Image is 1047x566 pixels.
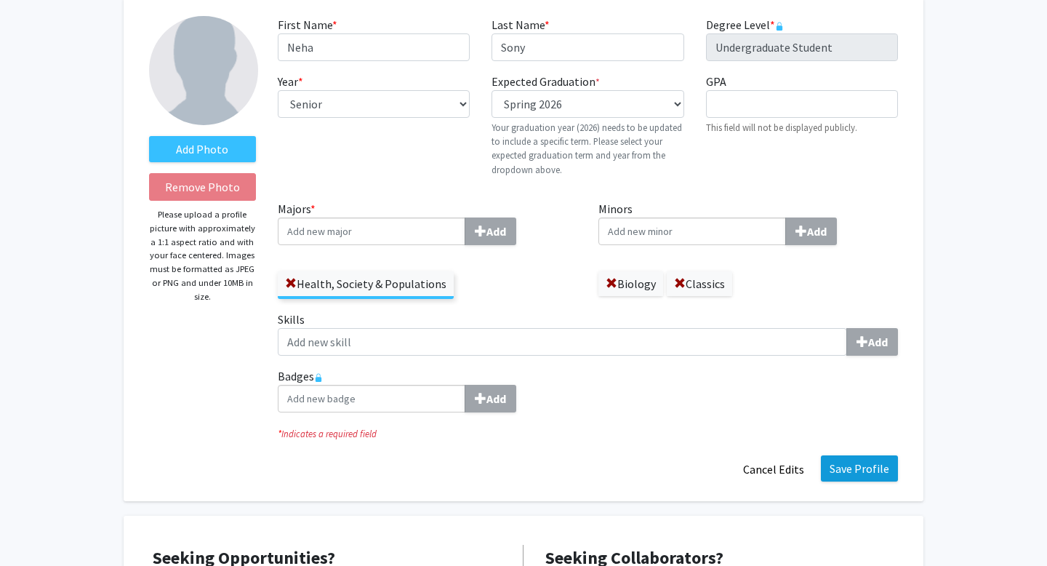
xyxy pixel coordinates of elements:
[278,200,577,245] label: Majors
[465,218,516,245] button: Majors*
[278,385,465,412] input: BadgesAdd
[11,501,62,555] iframe: Chat
[775,22,784,31] svg: This information is provided and automatically updated by the University of Kentucky and is not e...
[149,208,256,303] p: Please upload a profile picture with approximately a 1:1 aspect ratio and with your face centered...
[807,224,827,239] b: Add
[846,328,898,356] button: Skills
[149,136,256,162] label: AddProfile Picture
[278,73,303,90] label: Year
[465,385,516,412] button: Badges
[598,218,786,245] input: MinorsAdd
[278,311,898,356] label: Skills
[278,16,337,33] label: First Name
[868,335,888,349] b: Add
[486,391,506,406] b: Add
[785,218,837,245] button: Minors
[492,16,550,33] label: Last Name
[278,218,465,245] input: Majors*Add
[278,367,898,412] label: Badges
[278,328,847,356] input: SkillsAdd
[149,16,258,125] img: Profile Picture
[149,173,256,201] button: Remove Photo
[706,121,857,133] small: This field will not be displayed publicly.
[598,200,898,245] label: Minors
[278,427,898,441] i: Indicates a required field
[734,455,814,483] button: Cancel Edits
[706,73,726,90] label: GPA
[278,271,454,296] label: Health, Society & Populations
[486,224,506,239] b: Add
[492,121,683,177] p: Your graduation year (2026) needs to be updated to include a specific term. Please select your ex...
[706,16,784,33] label: Degree Level
[598,271,663,296] label: Biology
[821,455,898,482] button: Save Profile
[667,271,732,296] label: Classics
[492,73,600,90] label: Expected Graduation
